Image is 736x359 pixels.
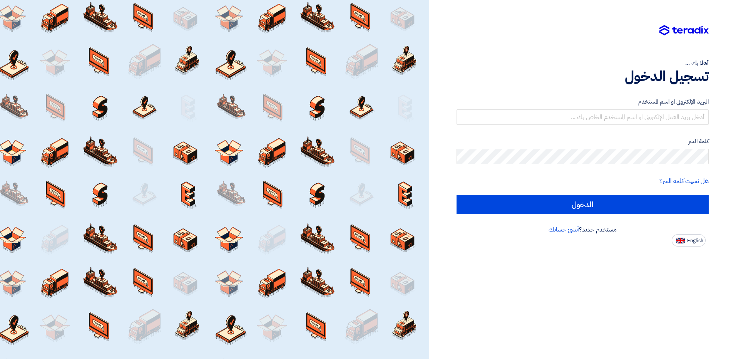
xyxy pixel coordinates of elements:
[659,176,709,186] a: هل نسيت كلمة السر؟
[659,25,709,36] img: Teradix logo
[457,68,709,85] h1: تسجيل الدخول
[457,59,709,68] div: أهلا بك ...
[676,238,685,243] img: en-US.png
[549,225,579,234] a: أنشئ حسابك
[457,97,709,106] label: البريد الإلكتروني او اسم المستخدم
[457,137,709,146] label: كلمة السر
[457,109,709,125] input: أدخل بريد العمل الإلكتروني او اسم المستخدم الخاص بك ...
[457,225,709,234] div: مستخدم جديد؟
[672,234,706,247] button: English
[687,238,703,243] span: English
[457,195,709,214] input: الدخول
